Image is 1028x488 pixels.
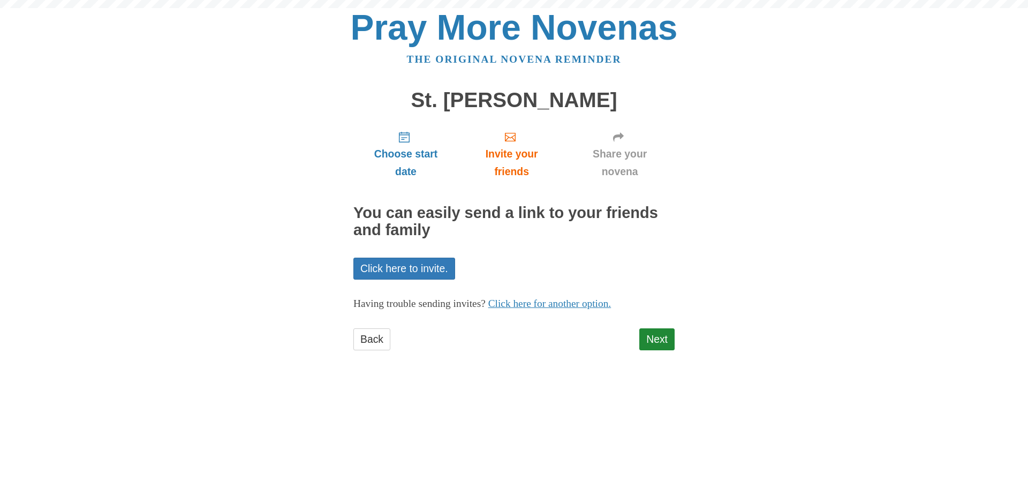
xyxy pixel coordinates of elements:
a: Back [353,328,390,350]
a: Click here for another option. [488,298,611,309]
span: Invite your friends [469,145,554,181]
a: Invite your friends [458,122,565,186]
a: The original novena reminder [407,54,622,65]
span: Having trouble sending invites? [353,298,486,309]
span: Share your novena [576,145,664,181]
a: Click here to invite. [353,258,455,280]
a: Share your novena [565,122,675,186]
a: Choose start date [353,122,458,186]
h1: St. [PERSON_NAME] [353,89,675,112]
a: Pray More Novenas [351,7,678,47]
h2: You can easily send a link to your friends and family [353,205,675,239]
a: Next [639,328,675,350]
span: Choose start date [364,145,448,181]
